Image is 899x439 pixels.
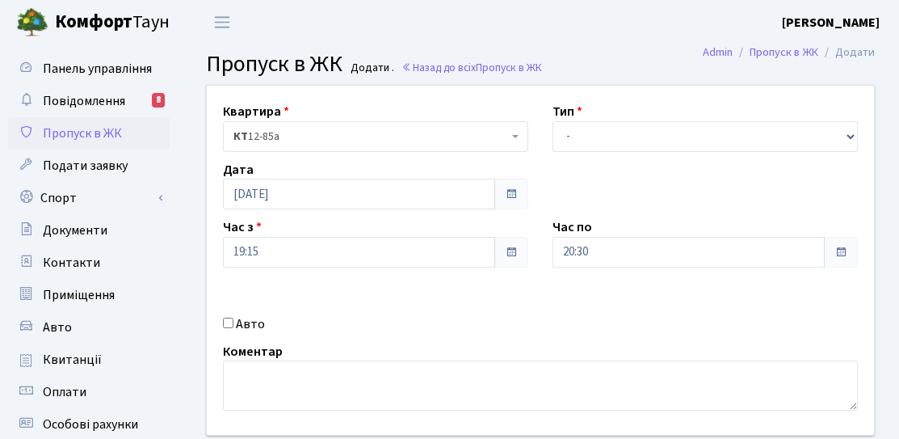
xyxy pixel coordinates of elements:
[233,129,248,145] b: КТ
[703,44,733,61] a: Admin
[782,14,880,32] b: [PERSON_NAME]
[678,36,899,70] nav: breadcrumb
[233,129,508,145] span: <b>КТ</b>&nbsp;&nbsp;&nbsp;&nbsp;12-85а
[206,48,342,80] span: Пропуск в ЖК
[8,150,170,182] a: Подати заявку
[8,279,170,311] a: Приміщення
[43,92,125,110] span: Повідомлення
[8,247,170,279] a: Контакти
[43,383,86,401] span: Оплати
[43,60,152,78] span: Панель управління
[43,286,115,304] span: Приміщення
[223,159,254,179] label: Дата
[152,93,165,108] div: 8
[552,217,592,237] label: Час по
[8,344,170,376] a: Квитанції
[16,6,48,39] img: logo.png
[476,60,542,75] span: Пропуск в ЖК
[43,351,102,369] span: Квитанції
[552,102,582,121] label: Тип
[223,102,289,121] label: Квартира
[401,60,542,75] a: Назад до всіхПропуск в ЖК
[236,314,265,333] label: Авто
[8,53,170,85] a: Панель управління
[43,254,100,272] span: Контакти
[43,157,128,175] span: Подати заявку
[8,214,170,247] a: Документи
[8,311,170,344] a: Авто
[43,125,122,142] span: Пропуск в ЖК
[55,9,132,35] b: Комфорт
[8,117,170,150] a: Пропуск в ЖК
[818,44,875,61] li: Додати
[43,222,107,239] span: Документи
[223,217,262,237] label: Час з
[43,416,138,433] span: Особові рахунки
[223,341,283,361] label: Коментар
[43,319,72,336] span: Авто
[8,376,170,408] a: Оплати
[347,61,394,75] small: Додати .
[55,9,170,36] span: Таун
[223,121,528,152] span: <b>КТ</b>&nbsp;&nbsp;&nbsp;&nbsp;12-85а
[750,44,818,61] a: Пропуск в ЖК
[202,9,242,36] button: Переключити навігацію
[8,85,170,117] a: Повідомлення8
[8,182,170,214] a: Спорт
[782,13,880,32] a: [PERSON_NAME]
